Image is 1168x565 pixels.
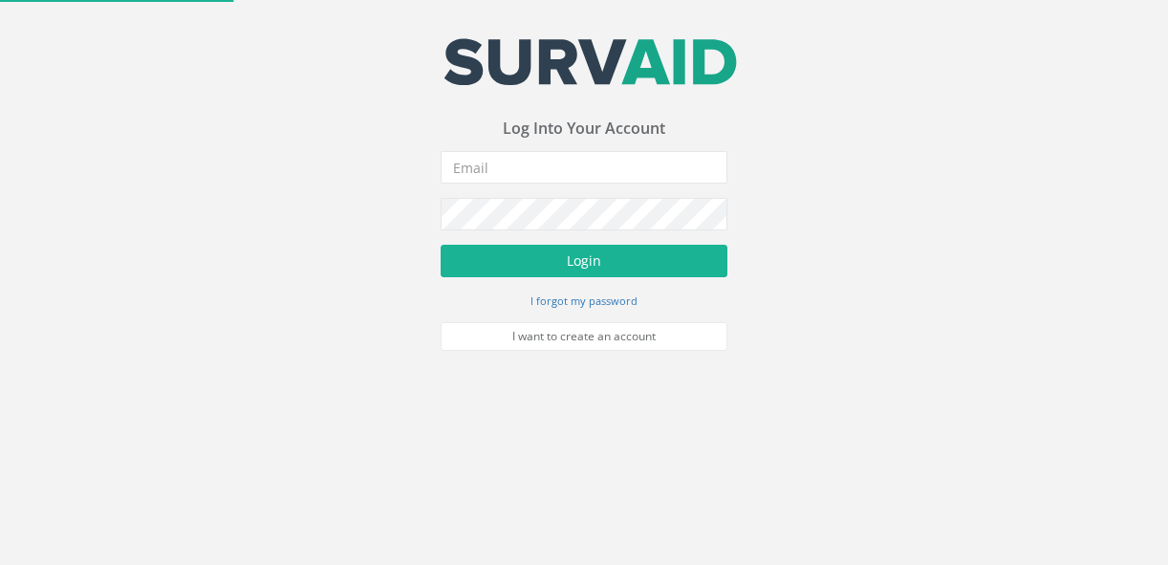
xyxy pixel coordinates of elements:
[441,120,727,138] h3: Log Into Your Account
[530,292,638,309] a: I forgot my password
[441,245,727,277] button: Login
[530,293,638,308] small: I forgot my password
[441,322,727,351] a: I want to create an account
[441,151,727,184] input: Email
